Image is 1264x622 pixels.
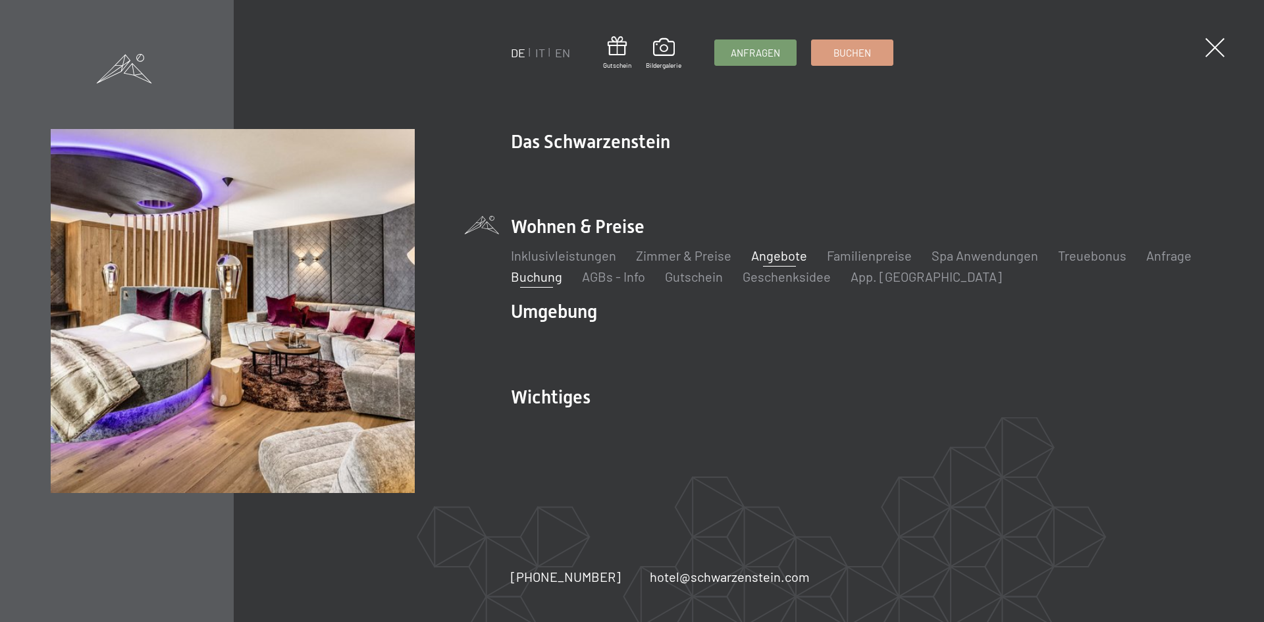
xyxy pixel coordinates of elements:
a: Anfragen [715,40,796,65]
span: Anfragen [731,46,780,60]
a: DE [511,45,525,60]
a: Treuebonus [1058,247,1126,263]
a: Buchung [511,269,562,284]
a: [PHONE_NUMBER] [511,567,621,586]
a: Buchen [812,40,893,65]
a: Spa Anwendungen [932,247,1038,263]
span: [PHONE_NUMBER] [511,569,621,584]
a: IT [535,45,545,60]
a: Angebote [751,247,807,263]
a: Gutschein [665,269,723,284]
a: Familienpreise [827,247,912,263]
span: Gutschein [603,61,631,70]
a: EN [555,45,570,60]
span: Buchen [833,46,871,60]
a: App. [GEOGRAPHIC_DATA] [851,269,1002,284]
a: Anfrage [1146,247,1192,263]
a: Gutschein [603,36,631,70]
span: Bildergalerie [646,61,681,70]
a: Zimmer & Preise [636,247,731,263]
a: AGBs - Info [582,269,645,284]
a: Geschenksidee [743,269,831,284]
a: Bildergalerie [646,38,681,70]
a: Inklusivleistungen [511,247,616,263]
a: hotel@schwarzenstein.com [650,567,810,586]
